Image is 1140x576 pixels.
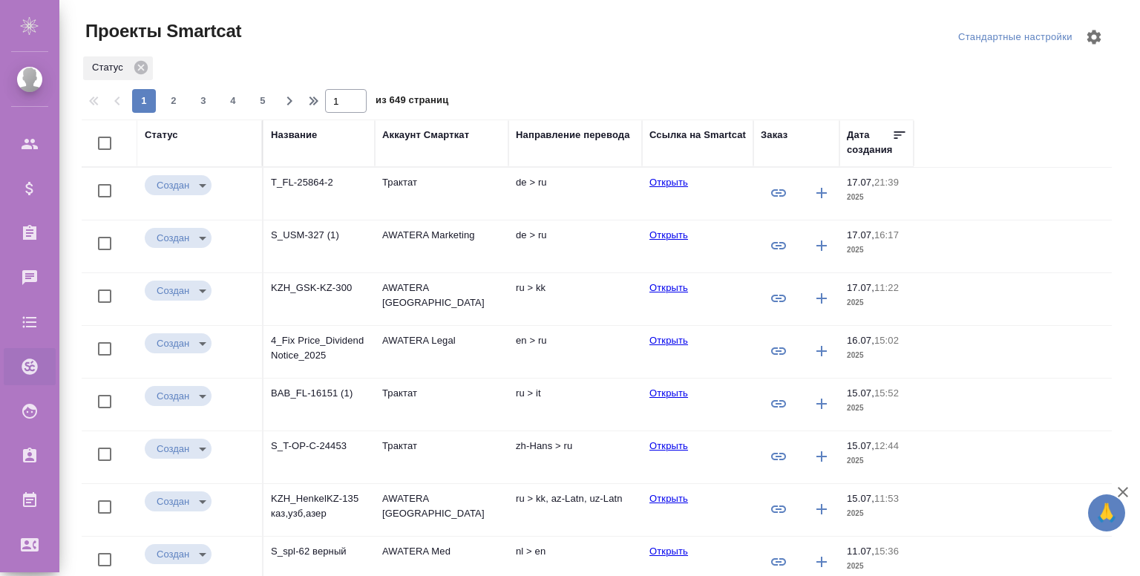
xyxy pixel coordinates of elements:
[92,60,128,75] p: Статус
[89,175,120,206] span: Toggle Row Selected
[761,491,796,527] button: Привязать к существующему заказу
[145,333,212,353] div: Создан
[761,281,796,316] button: Привязать к существующему заказу
[874,493,899,504] p: 11:53
[152,232,194,244] button: Создан
[375,431,508,483] td: Трактат
[516,544,635,559] p: nl > en
[89,228,120,259] span: Toggle Row Selected
[649,282,688,293] a: Открыть
[89,491,120,523] span: Toggle Row Selected
[375,379,508,431] td: Трактат
[847,295,906,310] p: 2025
[761,333,796,369] button: Привязать к существующему заказу
[271,128,317,143] div: Название
[804,386,839,422] button: Создать заказ
[804,175,839,211] button: Создать заказ
[649,177,688,188] a: Открыть
[649,387,688,399] a: Открыть
[804,281,839,316] button: Создать заказ
[89,439,120,470] span: Toggle Row Selected
[271,544,367,559] p: S_spl-62 верный
[516,439,635,454] p: zh-Hans > ru
[1094,497,1119,528] span: 🙏
[761,128,787,143] div: Заказ
[516,491,635,506] p: ru > kk, az-Latn, uz-Latn
[1088,494,1125,531] button: 🙏
[516,228,635,243] p: de > ru
[89,333,120,364] span: Toggle Row Selected
[847,493,874,504] p: 15.07,
[847,348,906,363] p: 2025
[649,128,746,143] div: Ссылка на Smartcat
[874,387,899,399] p: 15:52
[649,440,688,451] a: Открыть
[954,26,1076,49] div: split button
[145,439,212,459] div: Создан
[89,386,120,417] span: Toggle Row Selected
[847,190,906,205] p: 2025
[271,175,367,190] p: T_FL-25864-2
[271,228,367,243] p: S_USM-327 (1)
[271,439,367,454] p: S_T-OP-C-24453
[804,491,839,527] button: Создать заказ
[516,333,635,348] p: en > ru
[649,546,688,557] a: Открыть
[251,94,275,108] span: 5
[804,333,839,369] button: Создать заказ
[847,229,874,240] p: 17.07,
[516,128,630,143] div: Направление перевода
[874,229,899,240] p: 16:17
[847,282,874,293] p: 17.07,
[649,493,688,504] a: Открыть
[516,175,635,190] p: de > ru
[649,335,688,346] a: Открыть
[145,228,212,248] div: Создан
[1076,19,1112,55] span: Настроить таблицу
[145,175,212,195] div: Создан
[874,546,899,557] p: 15:36
[145,491,212,511] div: Создан
[89,281,120,312] span: Toggle Row Selected
[874,440,899,451] p: 12:44
[191,89,215,113] button: 3
[847,401,906,416] p: 2025
[152,390,194,402] button: Создан
[375,168,508,220] td: Трактат
[382,128,469,143] div: Аккаунт Смарткат
[145,281,212,301] div: Создан
[152,495,194,508] button: Создан
[847,177,874,188] p: 17.07,
[874,282,899,293] p: 11:22
[847,128,892,157] div: Дата создания
[271,333,367,363] p: 4_Fix Price_Dividend Notice_2025
[804,439,839,474] button: Создать заказ
[191,94,215,108] span: 3
[271,491,367,521] p: KZH_HenkelKZ-135 каз,узб,азер
[271,281,367,295] p: KZH_GSK-KZ-300
[152,548,194,560] button: Создан
[145,386,212,406] div: Создан
[847,546,874,557] p: 11.07,
[516,386,635,401] p: ru > it
[847,440,874,451] p: 15.07,
[847,454,906,468] p: 2025
[251,89,275,113] button: 5
[375,273,508,325] td: AWATERA [GEOGRAPHIC_DATA]
[221,89,245,113] button: 4
[145,128,178,143] div: Статус
[761,228,796,264] button: Привязать к существующему заказу
[152,179,194,192] button: Создан
[874,335,899,346] p: 15:02
[874,177,899,188] p: 21:39
[761,175,796,211] button: Привязать к существующему заказу
[221,94,245,108] span: 4
[649,229,688,240] a: Открыть
[847,335,874,346] p: 16.07,
[82,19,241,43] span: Проекты Smartcat
[376,91,448,113] span: из 649 страниц
[804,228,839,264] button: Создать заказ
[145,544,212,564] div: Создан
[847,506,906,521] p: 2025
[375,326,508,378] td: AWATERA Legal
